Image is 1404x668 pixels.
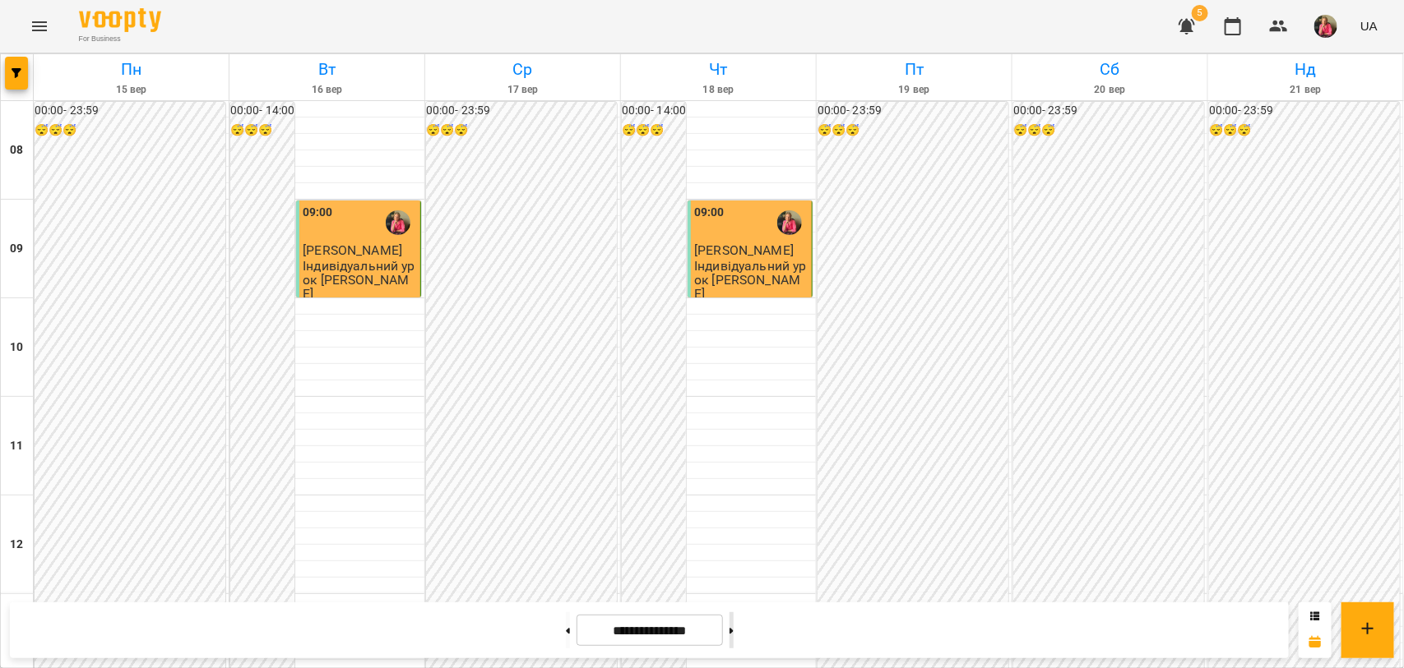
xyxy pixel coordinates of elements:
h6: 21 вер [1211,82,1401,98]
h6: 10 [10,339,23,357]
h6: 00:00 - 14:00 [622,102,686,120]
h6: 00:00 - 23:59 [818,102,1008,120]
h6: 00:00 - 14:00 [230,102,294,120]
h6: 😴😴😴 [1013,122,1204,140]
h6: 😴😴😴 [622,122,686,140]
label: 09:00 [694,204,725,222]
h6: 😴😴😴 [426,122,617,140]
h6: 12 [10,536,23,554]
h6: 08 [10,141,23,159]
h6: Вт [232,57,422,82]
span: 5 [1192,5,1208,21]
h6: 00:00 - 23:59 [35,102,225,120]
span: [PERSON_NAME] [694,242,794,258]
h6: 😴😴😴 [818,122,1008,140]
h6: 16 вер [232,82,422,98]
h6: 15 вер [36,82,226,98]
p: Індивідуальний урок [PERSON_NAME] [303,259,417,302]
h6: 18 вер [623,82,813,98]
button: UA [1354,11,1384,41]
h6: Чт [623,57,813,82]
h6: 00:00 - 23:59 [1013,102,1204,120]
label: 09:00 [303,204,333,222]
h6: Нд [1211,57,1401,82]
img: Вольська Світлана Павлівна [386,210,410,235]
span: UA [1360,17,1378,35]
h6: 😴😴😴 [35,122,225,140]
h6: Сб [1015,57,1205,82]
button: Menu [20,7,59,46]
h6: 11 [10,437,23,455]
h6: 09 [10,240,23,258]
h6: 00:00 - 23:59 [426,102,617,120]
h6: Пн [36,57,226,82]
p: Індивідуальний урок [PERSON_NAME] [694,259,809,302]
img: c8ec532f7c743ac4a7ca2a244336a431.jpg [1314,15,1337,38]
h6: Пт [819,57,1009,82]
h6: Ср [428,57,618,82]
img: Voopty Logo [79,8,161,32]
h6: 😴😴😴 [1209,122,1400,140]
h6: 19 вер [819,82,1009,98]
h6: 😴😴😴 [230,122,294,140]
h6: 17 вер [428,82,618,98]
span: [PERSON_NAME] [303,242,402,258]
h6: 00:00 - 23:59 [1209,102,1400,120]
span: For Business [79,34,161,44]
img: Вольська Світлана Павлівна [777,210,802,235]
h6: 20 вер [1015,82,1205,98]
